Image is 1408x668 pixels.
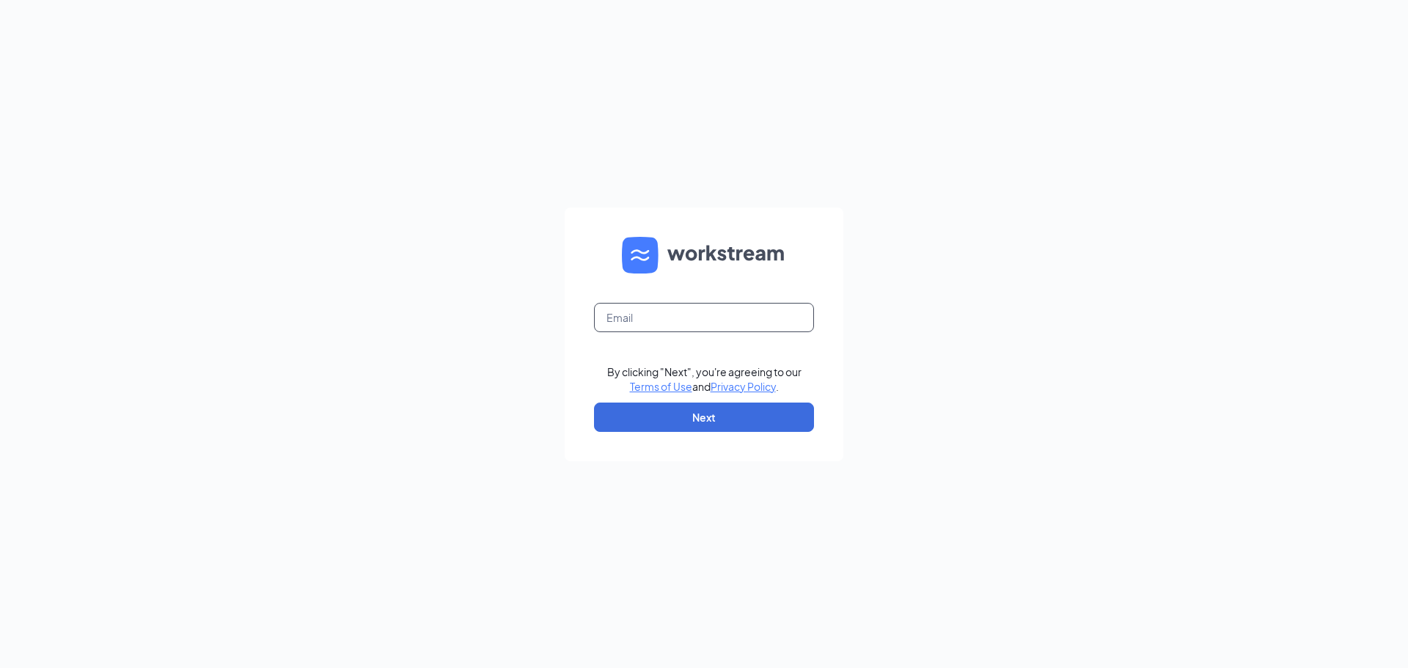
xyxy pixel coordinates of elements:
[594,303,814,332] input: Email
[607,364,802,394] div: By clicking "Next", you're agreeing to our and .
[594,403,814,432] button: Next
[630,380,692,393] a: Terms of Use
[622,237,786,274] img: WS logo and Workstream text
[711,380,776,393] a: Privacy Policy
